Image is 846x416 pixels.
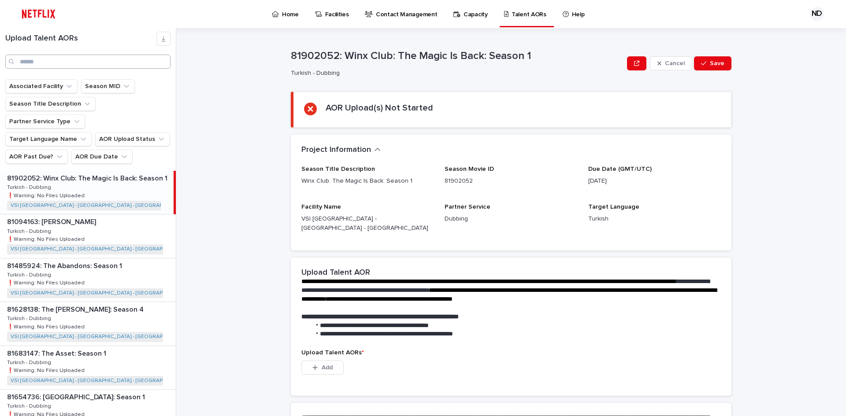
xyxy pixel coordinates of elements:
h1: Upload Talent AORs [5,34,156,44]
p: 81485924: The Abandons: Season 1 [7,260,124,270]
span: Upload Talent AORs [301,350,364,356]
p: Turkish [588,214,721,224]
p: 81094163: [PERSON_NAME] [7,216,98,226]
button: Save [694,56,731,70]
img: ifQbXi3ZQGMSEF7WDB7W [18,5,59,23]
p: [DATE] [588,177,721,186]
p: ❗️Warning: No Files Uploaded [7,322,86,330]
a: VSI [GEOGRAPHIC_DATA] - [GEOGRAPHIC_DATA] - [GEOGRAPHIC_DATA] [11,378,189,384]
span: Target Language [588,204,639,210]
p: 81902052: Winx Club: The Magic Is Back: Season 1 [7,173,169,183]
h2: Upload Talent AOR [301,268,370,278]
button: Season Title Description [5,97,96,111]
p: Turkish - Dubbing [7,183,53,191]
button: AOR Due Date [71,150,133,164]
button: Season MID [81,79,135,93]
p: 81654736: [GEOGRAPHIC_DATA]: Season 1 [7,391,147,401]
button: Target Language Name [5,132,92,146]
button: Associated Facility [5,79,78,93]
div: ND [810,7,824,21]
button: Partner Service Type [5,114,85,129]
p: Turkish - Dubbing [291,70,620,77]
span: Add [322,364,333,371]
p: ❗️Warning: No Files Uploaded [7,366,86,374]
a: VSI [GEOGRAPHIC_DATA] - [GEOGRAPHIC_DATA] - [GEOGRAPHIC_DATA] [11,290,189,296]
p: Turkish - Dubbing [7,227,53,235]
p: 81683147: The Asset: Season 1 [7,348,108,358]
span: Season Title Description [301,166,375,172]
p: 81628138: The [PERSON_NAME]: Season 4 [7,304,145,314]
span: Partner Service [445,204,490,210]
button: Cancel [650,56,692,70]
span: Save [710,60,724,66]
h2: Project Information [301,145,371,155]
p: 81902052 [445,177,577,186]
button: AOR Past Due? [5,150,68,164]
span: Due Date (GMT/UTC) [588,166,652,172]
input: Search [5,55,171,69]
button: AOR Upload Status [95,132,170,146]
p: Turkish - Dubbing [7,270,53,278]
p: Dubbing [445,214,577,224]
span: Cancel [665,60,685,66]
a: VSI [GEOGRAPHIC_DATA] - [GEOGRAPHIC_DATA] - [GEOGRAPHIC_DATA] [11,246,189,252]
button: Project Information [301,145,381,155]
a: VSI [GEOGRAPHIC_DATA] - [GEOGRAPHIC_DATA] - [GEOGRAPHIC_DATA] [11,334,189,340]
h2: AOR Upload(s) Not Started [326,103,433,113]
p: Turkish - Dubbing [7,314,53,322]
a: VSI [GEOGRAPHIC_DATA] - [GEOGRAPHIC_DATA] - [GEOGRAPHIC_DATA] [11,202,189,209]
p: ❗️Warning: No Files Uploaded [7,278,86,286]
p: ❗️Warning: No Files Uploaded [7,191,86,199]
p: Turkish - Dubbing [7,401,53,409]
p: VSI [GEOGRAPHIC_DATA] - [GEOGRAPHIC_DATA] - [GEOGRAPHIC_DATA] [301,214,434,233]
button: Add [301,361,344,375]
p: ❗️Warning: No Files Uploaded [7,235,86,243]
span: Facility Name [301,204,341,210]
p: Turkish - Dubbing [7,358,53,366]
p: Winx Club: The Magic Is Back: Season 1 [301,177,434,186]
span: Season Movie ID [445,166,494,172]
p: 81902052: Winx Club: The Magic Is Back: Season 1 [291,50,623,63]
